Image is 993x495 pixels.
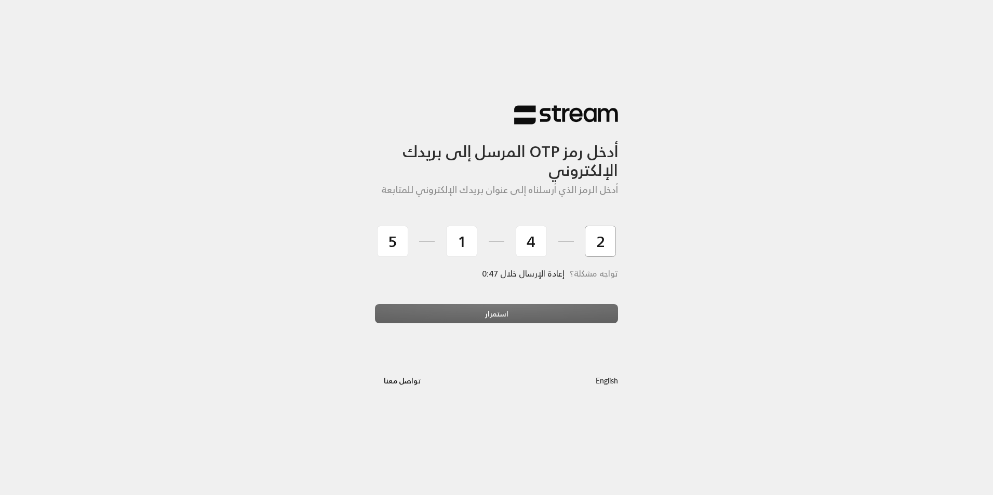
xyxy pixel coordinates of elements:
h3: أدخل رمز OTP المرسل إلى بريدك الإلكتروني [375,125,618,180]
h5: أدخل الرمز الذي أرسلناه إلى عنوان بريدك الإلكتروني للمتابعة [375,184,618,196]
img: Stream Logo [514,105,618,125]
span: إعادة الإرسال خلال 0:47 [482,266,565,281]
span: تواجه مشكلة؟ [570,266,618,281]
a: تواصل معنا [375,374,430,387]
button: تواصل معنا [375,370,430,390]
a: English [596,370,618,390]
